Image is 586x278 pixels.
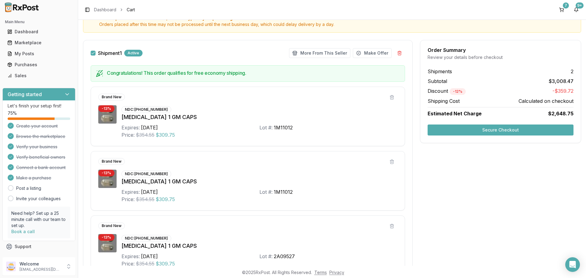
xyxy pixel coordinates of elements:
[136,131,154,139] span: $354.55
[98,222,125,229] div: Brand New
[519,97,573,105] span: Calculated on checkout
[7,62,71,68] div: Purchases
[5,59,73,70] a: Purchases
[428,110,482,117] span: Estimated Net Charge
[156,260,175,267] span: $309.75
[121,242,397,250] div: [MEDICAL_DATA] 1 GM CAPS
[7,51,71,57] div: My Posts
[121,177,397,186] div: [MEDICAL_DATA] 1 GM CAPS
[2,49,75,59] button: My Posts
[11,229,35,234] a: Book a call
[16,185,41,191] a: Post a listing
[571,5,581,15] button: 9+
[16,123,58,129] span: Create your account
[98,170,117,188] img: Vascepa 1 GM CAPS
[428,48,573,52] div: Order Summary
[5,70,73,81] a: Sales
[7,29,71,35] div: Dashboard
[141,188,158,196] div: [DATE]
[121,253,140,260] div: Expires:
[563,2,569,9] div: 7
[16,154,65,160] span: Verify beneficial owners
[156,196,175,203] span: $309.75
[98,51,122,56] label: Shipment 1
[94,7,116,13] a: Dashboard
[565,257,580,272] div: Open Intercom Messenger
[107,70,400,75] h5: Congratulations! This order qualifies for free economy shipping.
[121,196,135,203] div: Price:
[274,124,293,131] div: 1M11012
[2,71,75,81] button: Sales
[428,68,452,75] span: Shipments
[557,5,566,15] button: 7
[428,78,447,85] span: Subtotal
[121,124,140,131] div: Expires:
[6,262,16,271] img: User avatar
[141,253,158,260] div: [DATE]
[5,37,73,48] a: Marketplace
[548,110,573,117] span: $2,648.75
[20,267,62,272] p: [EMAIL_ADDRESS][DOMAIN_NAME]
[16,175,51,181] span: Make a purchase
[98,234,117,252] img: Vascepa 1 GM CAPS
[450,88,466,95] div: - 12 %
[7,40,71,46] div: Marketplace
[353,48,392,58] button: Make Offer
[121,113,397,121] div: [MEDICAL_DATA] 1 GM CAPS
[136,260,154,267] span: $354.55
[428,54,573,60] div: Review your details before checkout
[7,73,71,79] div: Sales
[121,260,135,267] div: Price:
[20,261,62,267] p: Welcome
[2,60,75,70] button: Purchases
[314,270,327,275] a: Terms
[259,253,273,260] div: Lot #:
[2,2,42,12] img: RxPost Logo
[94,7,135,13] nav: breadcrumb
[5,26,73,37] a: Dashboard
[549,78,573,85] span: $3,008.47
[2,27,75,37] button: Dashboard
[8,91,42,98] h3: Getting started
[99,21,576,27] span: Orders placed after this time may not be processed until the next business day, which could delay...
[428,125,573,135] button: Secure Checkout
[8,110,17,116] span: 75 %
[274,253,295,260] div: 2A09527
[428,88,466,94] span: Discount
[16,196,61,202] a: Invite your colleagues
[329,270,344,275] a: Privacy
[5,20,73,24] h2: Main Menu
[11,210,67,229] p: Need help? Set up a 25 minute call with our team to set up.
[141,124,158,131] div: [DATE]
[98,158,125,165] div: Brand New
[289,48,350,58] button: More From This Seller
[121,235,171,242] div: NDC: [PHONE_NUMBER]
[259,188,273,196] div: Lot #:
[15,255,35,261] span: Feedback
[136,196,154,203] span: $354.55
[571,68,573,75] span: 2
[124,50,143,56] div: Active
[156,131,175,139] span: $309.75
[16,133,65,139] span: Browse the marketplace
[576,2,584,9] div: 9+
[121,106,171,113] div: NDC: [PHONE_NUMBER]
[8,103,70,109] p: Let's finish your setup first!
[98,105,117,124] img: Vascepa 1 GM CAPS
[274,188,293,196] div: 1M11012
[121,188,140,196] div: Expires:
[98,105,114,112] div: - 13 %
[98,170,114,176] div: - 13 %
[552,87,573,95] span: -$359.72
[5,48,73,59] a: My Posts
[2,241,75,252] button: Support
[121,171,171,177] div: NDC: [PHONE_NUMBER]
[364,50,388,56] span: Make Offer
[121,131,135,139] div: Price:
[98,234,114,241] div: - 13 %
[127,7,135,13] span: Cart
[98,94,125,100] div: Brand New
[259,124,273,131] div: Lot #:
[2,252,75,263] button: Feedback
